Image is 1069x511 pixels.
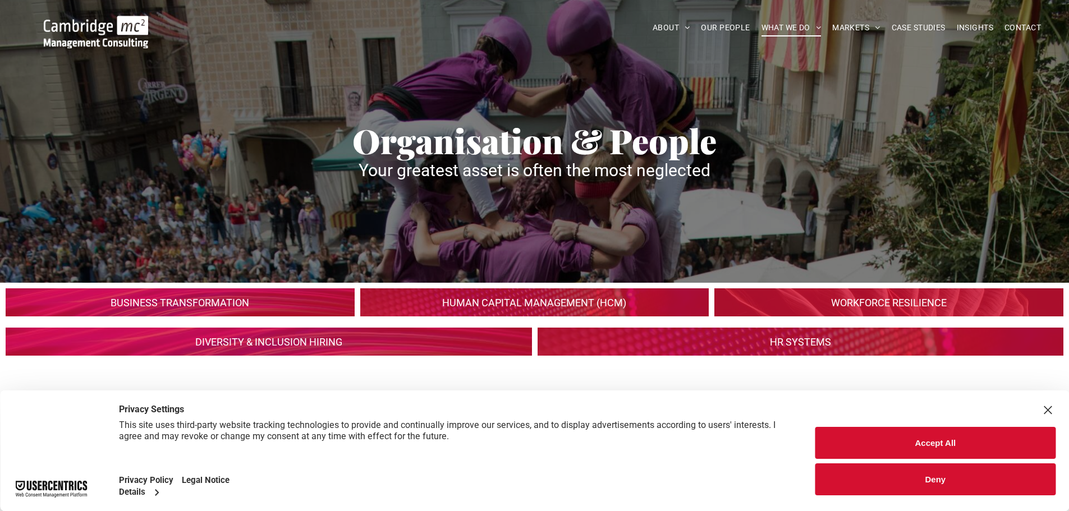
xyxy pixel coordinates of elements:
a: CASE STUDIES [886,19,951,36]
a: MARKETS [827,19,886,36]
span: Organisation & People [352,118,717,163]
img: Go to Homepage [44,16,148,48]
span: Your greatest asset is often the most neglected [359,160,710,180]
a: ABOUT [647,19,696,36]
a: INSIGHTS [951,19,999,36]
a: WHAT WE DO [756,19,827,36]
a: CONTACT [999,19,1047,36]
a: OUR PEOPLE [695,19,755,36]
